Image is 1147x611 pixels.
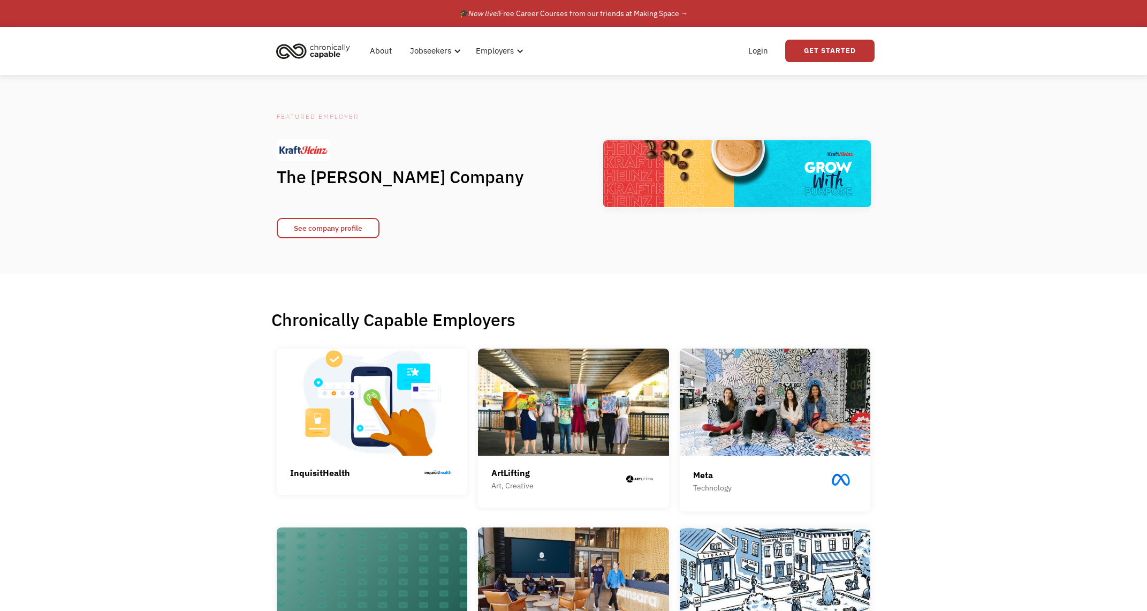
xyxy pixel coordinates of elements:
div: Jobseekers [410,44,451,57]
div: Employers [469,34,527,68]
a: About [363,34,398,68]
div: Art, Creative [491,479,534,492]
a: MetaTechnology [680,349,871,511]
a: home [273,39,358,63]
div: 🎓 Free Career Courses from our friends at Making Space → [459,7,688,20]
a: ArtLiftingArt, Creative [478,349,669,507]
div: InquisitHealth [290,466,350,479]
div: Meta [693,469,732,481]
a: See company profile [277,218,379,238]
div: Jobseekers [404,34,464,68]
a: Get Started [785,40,875,62]
div: Technology [693,481,732,494]
img: Chronically Capable logo [273,39,353,63]
a: Login [742,34,774,68]
h1: Chronically Capable Employers [271,309,876,330]
div: Featured Employer [277,110,544,123]
div: ArtLifting [491,466,534,479]
em: Now live! [468,9,499,18]
div: Employers [476,44,514,57]
h1: The [PERSON_NAME] Company [277,166,544,187]
a: InquisitHealth [277,349,468,494]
